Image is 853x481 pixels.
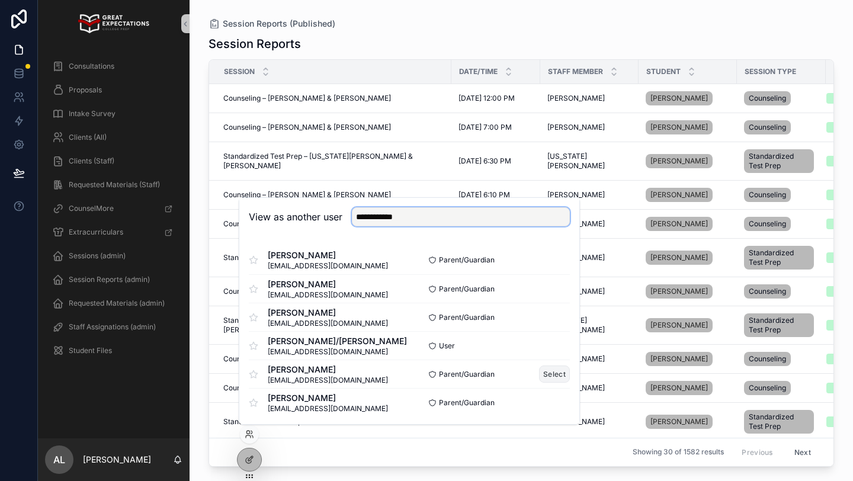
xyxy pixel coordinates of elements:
[439,341,455,351] span: User
[744,349,819,368] a: Counseling
[268,376,388,385] span: [EMAIL_ADDRESS][DOMAIN_NAME]
[268,261,388,271] span: [EMAIL_ADDRESS][DOMAIN_NAME]
[223,253,432,262] span: Standardized Test Prep – [PERSON_NAME] & [PERSON_NAME]
[223,316,444,335] a: Standardized Test Prep – [US_STATE][PERSON_NAME] & [PERSON_NAME]
[223,417,432,427] span: Standardized Test Prep – [PERSON_NAME] & [PERSON_NAME]
[268,364,388,376] span: [PERSON_NAME]
[223,287,444,296] a: Counseling – [PERSON_NAME] & [PERSON_NAME]
[646,217,713,231] a: [PERSON_NAME]
[650,156,708,166] span: [PERSON_NAME]
[223,123,391,132] span: Counseling – [PERSON_NAME] & [PERSON_NAME]
[45,174,182,195] a: Requested Materials (Staff)
[749,287,786,296] span: Counseling
[45,222,182,243] a: Extracurriculars
[53,453,65,467] span: AL
[268,347,407,357] span: [EMAIL_ADDRESS][DOMAIN_NAME]
[749,94,786,103] span: Counseling
[646,152,730,171] a: [PERSON_NAME]
[268,307,388,319] span: [PERSON_NAME]
[458,156,533,166] a: [DATE] 6:30 PM
[646,318,713,332] a: [PERSON_NAME]
[650,383,708,393] span: [PERSON_NAME]
[223,354,391,364] span: Counseling – [PERSON_NAME] & [PERSON_NAME]
[745,67,796,76] span: Session Type
[209,18,335,30] a: Session Reports (Published)
[786,443,819,461] button: Next
[69,85,102,95] span: Proposals
[458,123,533,132] a: [DATE] 7:00 PM
[224,67,255,76] span: Session
[45,198,182,219] a: CounselMore
[69,62,114,71] span: Consultations
[45,150,182,172] a: Clients (Staff)
[547,354,631,364] a: [PERSON_NAME]
[646,67,681,76] span: Student
[547,152,631,171] a: [US_STATE][PERSON_NAME]
[646,284,713,299] a: [PERSON_NAME]
[646,352,713,366] a: [PERSON_NAME]
[223,354,444,364] a: Counseling – [PERSON_NAME] & [PERSON_NAME]
[744,311,819,339] a: Standardized Test Prep
[749,123,786,132] span: Counseling
[744,243,819,272] a: Standardized Test Prep
[650,287,708,296] span: [PERSON_NAME]
[268,404,388,413] span: [EMAIL_ADDRESS][DOMAIN_NAME]
[650,219,708,229] span: [PERSON_NAME]
[69,346,112,355] span: Student Files
[45,293,182,314] a: Requested Materials (admin)
[744,214,819,233] a: Counseling
[69,133,107,142] span: Clients (All)
[223,253,444,262] a: Standardized Test Prep – [PERSON_NAME] & [PERSON_NAME]
[744,185,819,204] a: Counseling
[633,448,724,457] span: Showing 30 of 1582 results
[45,269,182,290] a: Session Reports (admin)
[223,94,391,103] span: Counseling – [PERSON_NAME] & [PERSON_NAME]
[744,147,819,175] a: Standardized Test Prep
[749,219,786,229] span: Counseling
[547,287,631,296] a: [PERSON_NAME]
[547,417,631,427] a: [PERSON_NAME]
[45,56,182,77] a: Consultations
[547,316,631,335] a: [US_STATE][PERSON_NAME]
[45,316,182,338] a: Staff Assignations (admin)
[83,454,151,466] p: [PERSON_NAME]
[69,204,114,213] span: CounselMore
[69,322,156,332] span: Staff Assignations (admin)
[458,94,515,103] span: [DATE] 12:00 PM
[646,282,730,301] a: [PERSON_NAME]
[458,123,512,132] span: [DATE] 7:00 PM
[45,127,182,148] a: Clients (All)
[646,349,730,368] a: [PERSON_NAME]
[78,14,149,33] img: App logo
[223,219,444,229] a: Counseling – [PERSON_NAME] & [PERSON_NAME]
[749,152,809,171] span: Standardized Test Prep
[646,214,730,233] a: [PERSON_NAME]
[749,316,809,335] span: Standardized Test Prep
[223,383,391,393] span: Counseling – [PERSON_NAME] & [PERSON_NAME]
[646,154,713,168] a: [PERSON_NAME]
[69,109,116,118] span: Intake Survey
[547,383,631,393] a: [PERSON_NAME]
[45,245,182,267] a: Sessions (admin)
[223,152,444,171] a: Standardized Test Prep – [US_STATE][PERSON_NAME] & [PERSON_NAME]
[744,282,819,301] a: Counseling
[268,249,388,261] span: [PERSON_NAME]
[646,381,713,395] a: [PERSON_NAME]
[646,248,730,267] a: [PERSON_NAME]
[749,248,809,267] span: Standardized Test Prep
[548,67,603,76] span: Staff Member
[547,123,631,132] a: [PERSON_NAME]
[650,123,708,132] span: [PERSON_NAME]
[38,47,190,377] div: scrollable content
[459,67,498,76] span: Date/Time
[547,190,605,200] span: [PERSON_NAME]
[223,190,391,200] span: Counseling – [PERSON_NAME] & [PERSON_NAME]
[45,103,182,124] a: Intake Survey
[458,190,510,200] span: [DATE] 6:10 PM
[439,313,495,322] span: Parent/Guardian
[439,255,495,265] span: Parent/Guardian
[268,392,388,404] span: [PERSON_NAME]
[223,190,444,200] a: Counseling – [PERSON_NAME] & [PERSON_NAME]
